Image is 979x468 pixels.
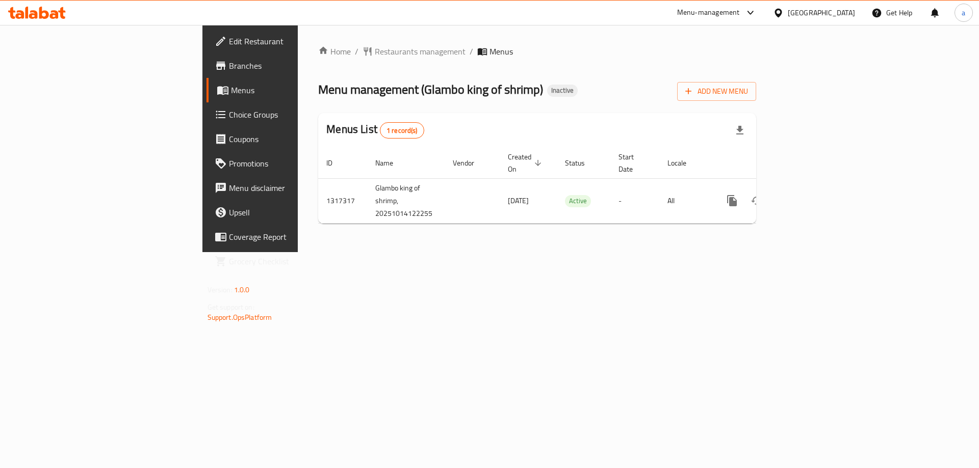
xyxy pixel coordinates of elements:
span: Menu disclaimer [229,182,358,194]
div: [GEOGRAPHIC_DATA] [788,7,855,18]
span: Promotions [229,157,358,170]
h2: Menus List [326,122,424,139]
span: Branches [229,60,358,72]
div: Inactive [547,85,578,97]
a: Edit Restaurant [207,29,366,53]
span: Grocery Checklist [229,255,358,267]
a: Restaurants management [363,45,466,58]
div: Export file [728,118,752,143]
td: All [659,178,712,223]
li: / [470,45,473,58]
span: Get support on: [208,300,254,314]
nav: breadcrumb [318,45,756,58]
a: Support.OpsPlatform [208,311,272,324]
td: Glambo king of shrimp, 20251014122255 [367,178,445,223]
span: Menus [231,84,358,96]
span: Menus [489,45,513,58]
div: Total records count [380,122,424,139]
span: [DATE] [508,194,529,207]
span: Version: [208,283,233,296]
span: Edit Restaurant [229,35,358,47]
button: Change Status [744,188,769,213]
span: Restaurants management [375,45,466,58]
a: Menus [207,78,366,102]
span: Vendor [453,157,487,169]
span: Active [565,195,591,207]
span: Locale [667,157,700,169]
span: Created On [508,151,545,175]
span: Inactive [547,86,578,95]
div: Menu-management [677,7,740,19]
span: Name [375,157,406,169]
a: Menu disclaimer [207,176,366,200]
span: Add New Menu [685,85,748,98]
span: Menu management ( Glambo king of shrimp ) [318,78,543,101]
span: Start Date [619,151,647,175]
span: ID [326,157,346,169]
span: 1.0.0 [234,283,250,296]
button: Add New Menu [677,82,756,101]
a: Promotions [207,151,366,176]
span: Choice Groups [229,108,358,121]
table: enhanced table [318,148,826,224]
a: Coupons [207,127,366,151]
span: Upsell [229,206,358,218]
a: Coverage Report [207,225,366,249]
span: Coverage Report [229,231,358,243]
button: more [720,188,744,213]
a: Choice Groups [207,102,366,127]
td: - [610,178,659,223]
a: Grocery Checklist [207,249,366,273]
span: Status [565,157,598,169]
a: Branches [207,53,366,78]
span: Coupons [229,133,358,145]
span: a [962,7,965,18]
a: Upsell [207,200,366,225]
th: Actions [712,148,826,179]
span: 1 record(s) [380,126,424,135]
